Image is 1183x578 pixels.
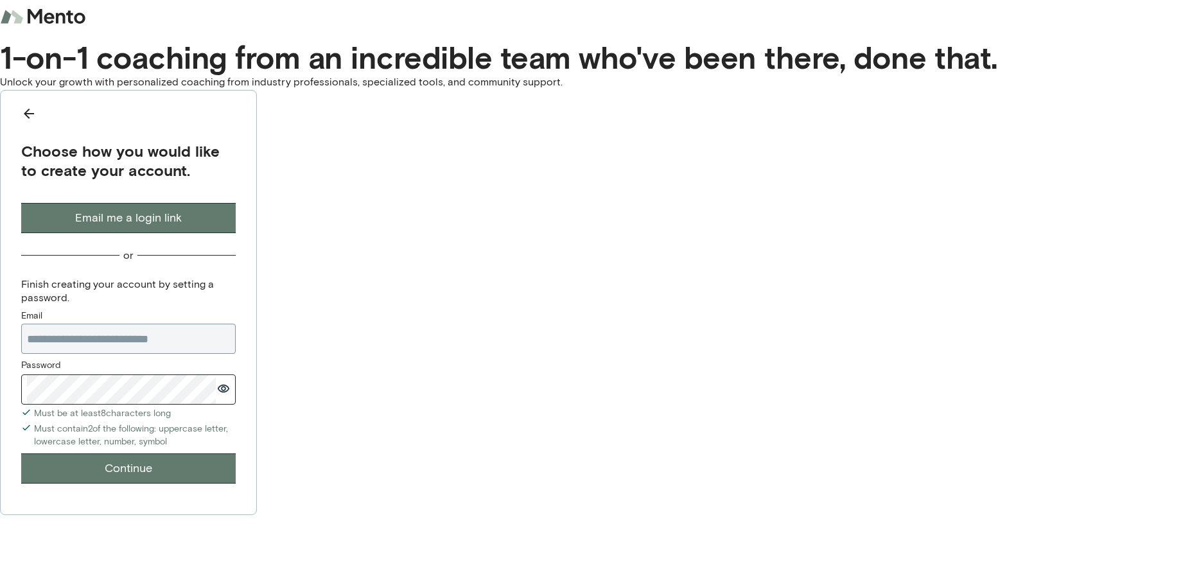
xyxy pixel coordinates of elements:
[21,453,236,484] button: Continue
[34,423,236,448] div: Must contain 2 of the following: uppercase letter, lowercase letter, number, symbol
[123,249,134,262] div: or
[21,106,236,126] button: Back
[21,277,236,304] div: Finish creating your account by setting a password.
[21,203,236,233] button: Email me a login link
[21,359,236,372] div: Password
[21,310,236,322] div: Email
[21,141,236,180] div: Choose how you would like to create your account.
[34,407,171,420] div: Must be at least 8 characters long
[27,375,216,404] input: Password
